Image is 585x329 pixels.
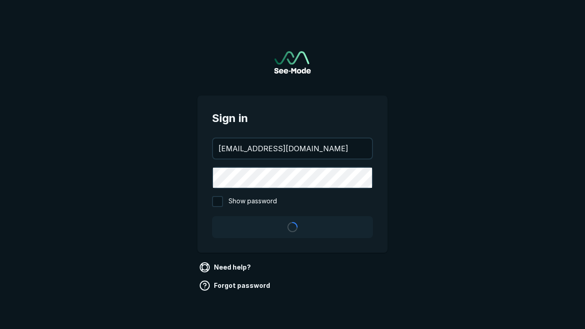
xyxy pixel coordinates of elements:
span: Sign in [212,110,373,127]
img: See-Mode Logo [274,51,311,74]
a: Go to sign in [274,51,311,74]
a: Forgot password [197,278,274,293]
a: Need help? [197,260,255,275]
span: Show password [229,196,277,207]
input: your@email.com [213,138,372,159]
